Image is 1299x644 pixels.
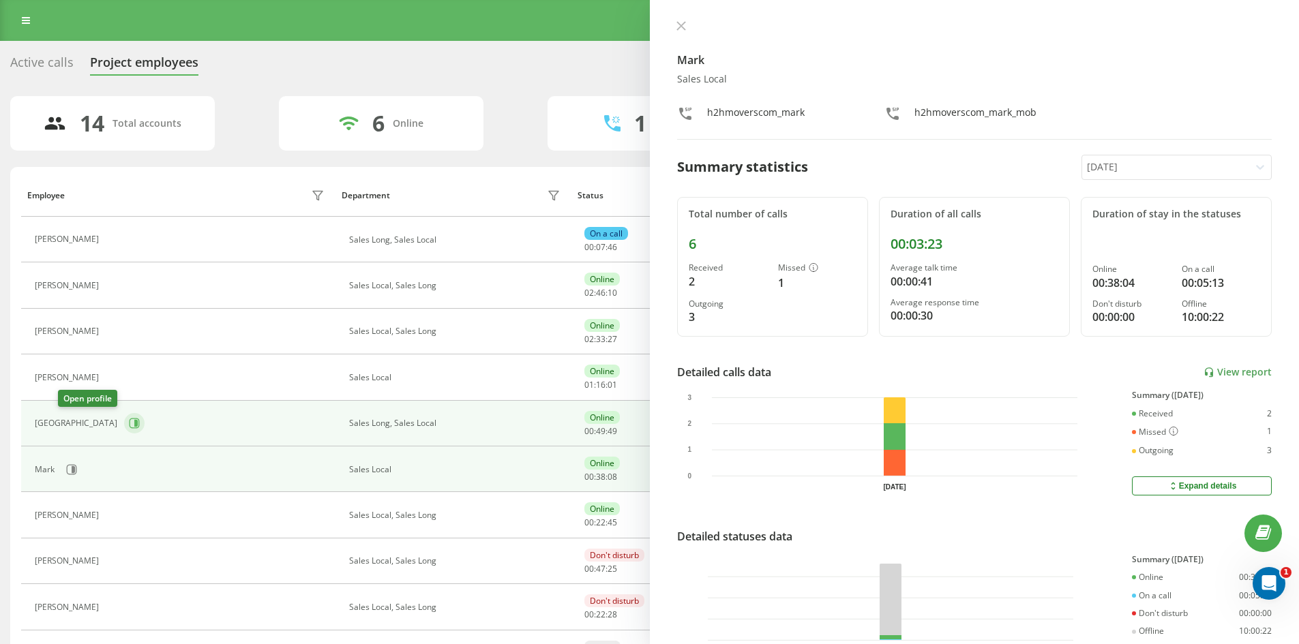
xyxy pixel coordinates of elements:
div: 1 [634,110,646,136]
div: Don't disturb [584,549,644,562]
div: Sales Local [349,373,564,382]
div: 6 [372,110,385,136]
span: 25 [608,563,617,574]
div: On a call [1182,264,1260,274]
div: Duration of all calls [891,209,1058,220]
span: 22 [596,517,606,528]
div: Detailed statuses data [677,528,792,545]
div: Received [689,263,767,273]
div: Employee [27,191,65,200]
div: Average response time [891,298,1058,307]
div: : : [584,518,617,527]
div: [GEOGRAPHIC_DATA] [35,418,121,428]
div: 00:38:04 [1092,275,1171,291]
div: Online [584,365,620,378]
div: Open profile [58,390,117,407]
span: 47 [596,563,606,574]
div: 1 [1267,427,1272,438]
div: [PERSON_NAME] [35,281,102,290]
div: Sales Long, Sales Local [349,235,564,245]
span: 49 [596,425,606,437]
span: 22 [596,609,606,620]
span: 02 [584,287,594,298]
div: Detailed calls data [677,364,771,380]
span: 00 [584,563,594,574]
div: 00:03:23 [891,236,1058,252]
span: 07 [596,241,606,253]
div: Average talk time [891,263,1058,273]
div: 00:38:04 [1239,572,1272,582]
div: Offline [1132,626,1164,636]
div: Sales Local [677,74,1272,85]
div: Department [342,191,390,200]
div: : : [584,472,617,482]
div: Don't disturb [1092,299,1171,309]
a: View report [1204,367,1272,378]
span: 00 [584,517,594,528]
span: 45 [608,517,617,528]
span: 28 [608,609,617,620]
span: 16 [596,379,606,390]
div: On a call [1132,591,1171,600]
text: 3 [687,394,691,401]
div: [PERSON_NAME] [35,373,102,382]
div: Online [1132,572,1163,582]
div: : : [584,335,617,344]
div: : : [584,564,617,574]
div: 2 [1267,409,1272,418]
div: Summary ([DATE]) [1132,555,1272,564]
span: 00 [584,609,594,620]
div: 00:00:30 [891,307,1058,324]
text: 1 [687,446,691,453]
div: 3 [1267,446,1272,455]
div: Online [584,502,620,515]
div: Offline [1182,299,1260,309]
div: Status [578,191,603,200]
div: Don't disturb [1132,609,1188,618]
div: Sales Local, Sales Long [349,326,564,336]
div: [PERSON_NAME] [35,602,102,612]
div: Duration of stay in the statuses [1092,209,1260,220]
span: 38 [596,471,606,482]
div: Online [1092,264,1171,274]
div: [PERSON_NAME] [35,326,102,336]
span: 08 [608,471,617,482]
div: 14 [80,110,104,136]
div: Summary statistics [677,157,808,177]
span: 46 [596,287,606,298]
div: 00:05:13 [1239,591,1272,600]
div: 00:00:00 [1239,609,1272,618]
text: 2 [687,420,691,427]
div: Total number of calls [689,209,856,220]
div: 10:00:22 [1182,309,1260,325]
div: [PERSON_NAME] [35,510,102,520]
div: Outgoing [689,299,767,309]
div: h2hmoverscom_mark_mob [914,106,1036,125]
iframe: Intercom live chat [1253,567,1285,600]
div: Sales Local [349,465,564,474]
span: 01 [584,379,594,390]
div: Sales Long, Sales Local [349,418,564,428]
div: Total accounts [113,118,181,129]
div: Sales Local, Sales Long [349,556,564,566]
div: : : [584,288,617,298]
span: 1 [1281,567,1291,578]
span: 10 [608,287,617,298]
div: Online [393,118,423,129]
div: 00:05:13 [1182,275,1260,291]
div: [PERSON_NAME] [35,234,102,244]
div: 00:00:41 [891,273,1058,290]
div: h2hmoverscom_mark [707,106,805,125]
div: 6 [689,236,856,252]
div: Mark [35,465,58,474]
div: Outgoing [1132,446,1174,455]
span: 27 [608,333,617,345]
span: 00 [584,425,594,437]
span: 02 [584,333,594,345]
span: 33 [596,333,606,345]
div: 3 [689,309,767,325]
div: Online [584,319,620,332]
span: 01 [608,379,617,390]
div: Project employees [90,55,198,76]
div: : : [584,610,617,619]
